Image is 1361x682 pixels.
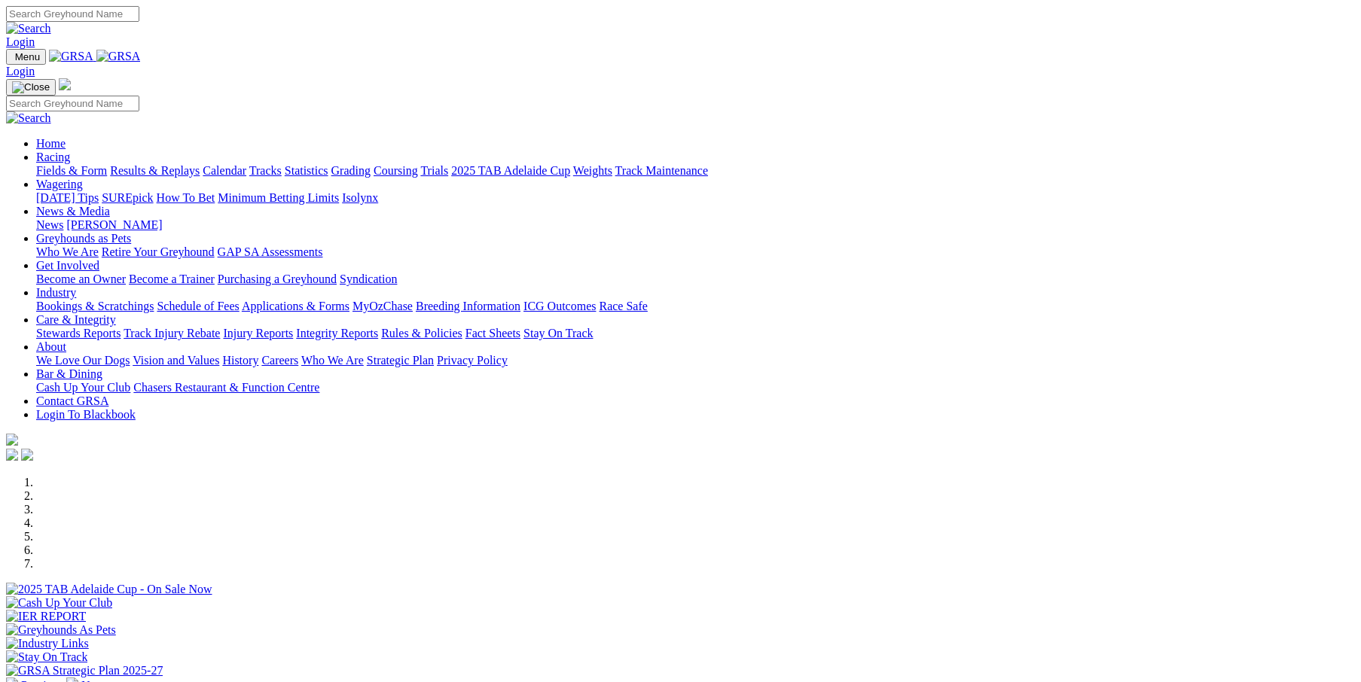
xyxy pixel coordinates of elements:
a: Fields & Form [36,164,107,177]
a: Greyhounds as Pets [36,232,131,245]
img: GRSA [96,50,141,63]
a: Stewards Reports [36,327,121,339]
img: Search [6,22,51,35]
a: GAP SA Assessments [218,245,323,258]
div: About [36,354,1355,367]
div: Wagering [36,191,1355,205]
div: Racing [36,164,1355,178]
a: 2025 TAB Adelaide Cup [451,164,570,177]
a: About [36,340,66,353]
a: Careers [261,354,298,367]
a: Privacy Policy [437,354,508,367]
a: Retire Your Greyhound [102,245,215,258]
a: Rules & Policies [381,327,462,339]
a: Home [36,137,66,150]
a: Wagering [36,178,83,190]
a: Integrity Reports [296,327,378,339]
a: Statistics [285,164,328,177]
a: ICG Outcomes [523,300,596,312]
button: Toggle navigation [6,79,56,96]
div: Bar & Dining [36,381,1355,394]
img: GRSA Strategic Plan 2025-27 [6,664,163,677]
a: Schedule of Fees [157,300,239,312]
img: Greyhounds As Pets [6,623,116,637]
img: Industry Links [6,637,89,650]
a: Contact GRSA [36,394,108,407]
a: News [36,218,63,231]
a: Who We Are [36,245,99,258]
a: Bar & Dining [36,367,102,380]
img: Cash Up Your Club [6,596,112,610]
a: Purchasing a Greyhound [218,272,337,285]
div: Industry [36,300,1355,313]
a: Fact Sheets [465,327,520,339]
div: Care & Integrity [36,327,1355,340]
a: We Love Our Dogs [36,354,130,367]
a: Login [6,35,35,48]
img: Stay On Track [6,650,87,664]
img: IER REPORT [6,610,86,623]
img: Search [6,111,51,125]
a: Trials [420,164,448,177]
img: 2025 TAB Adelaide Cup - On Sale Now [6,583,212,596]
a: Coursing [374,164,418,177]
a: History [222,354,258,367]
a: Isolynx [342,191,378,204]
a: Login To Blackbook [36,408,136,421]
input: Search [6,6,139,22]
a: Become an Owner [36,272,126,285]
a: Stay On Track [523,327,593,339]
a: Cash Up Your Club [36,381,130,394]
a: Tracks [249,164,282,177]
a: [PERSON_NAME] [66,218,162,231]
div: Greyhounds as Pets [36,245,1355,259]
a: MyOzChase [352,300,413,312]
a: [DATE] Tips [36,191,99,204]
img: twitter.svg [21,449,33,461]
a: Get Involved [36,259,99,272]
a: Breeding Information [416,300,520,312]
a: Grading [331,164,371,177]
a: Syndication [340,272,397,285]
a: Track Injury Rebate [124,327,220,339]
a: Race Safe [599,300,647,312]
a: Who We Are [301,354,364,367]
button: Toggle navigation [6,49,46,65]
input: Search [6,96,139,111]
a: Minimum Betting Limits [218,191,339,204]
a: Results & Replays [110,164,200,177]
img: GRSA [49,50,93,63]
a: Vision and Values [133,354,219,367]
a: Track Maintenance [615,164,708,177]
a: Weights [573,164,612,177]
a: Industry [36,286,76,299]
a: How To Bet [157,191,215,204]
span: Menu [15,51,40,62]
div: News & Media [36,218,1355,232]
a: Become a Trainer [129,272,215,285]
a: SUREpick [102,191,153,204]
a: Strategic Plan [367,354,434,367]
a: Injury Reports [223,327,293,339]
a: Applications & Forms [242,300,349,312]
a: Bookings & Scratchings [36,300,154,312]
a: Calendar [203,164,246,177]
div: Get Involved [36,272,1355,286]
img: Close [12,81,50,93]
img: facebook.svg [6,449,18,461]
a: News & Media [36,205,110,218]
a: Racing [36,151,70,163]
a: Chasers Restaurant & Function Centre [133,381,319,394]
img: logo-grsa-white.png [6,434,18,446]
img: logo-grsa-white.png [59,78,71,90]
a: Login [6,65,35,78]
a: Care & Integrity [36,313,116,326]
